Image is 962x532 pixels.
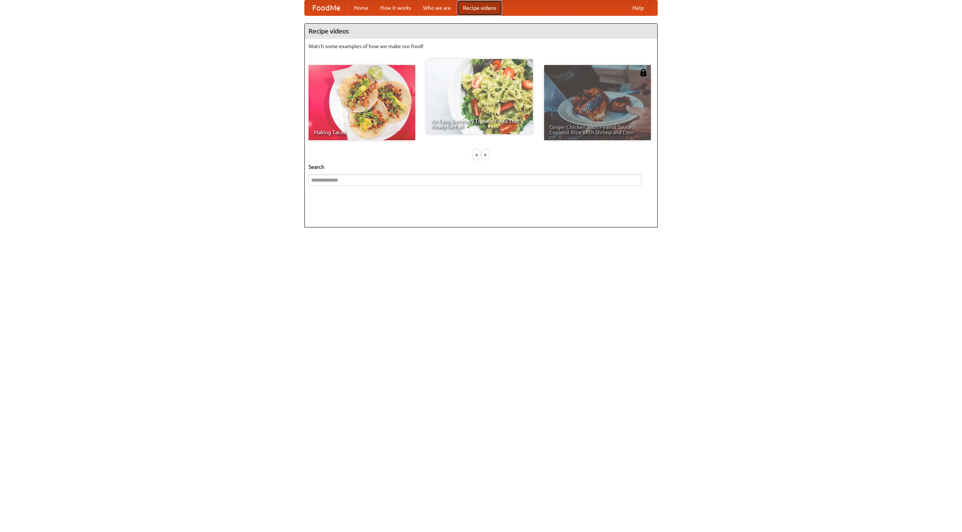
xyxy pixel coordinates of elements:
span: Making Tacos [314,130,410,135]
a: Recipe videos [457,0,502,15]
a: Making Tacos [309,65,415,140]
div: « [473,150,480,159]
a: How it works [374,0,417,15]
h4: Recipe videos [305,24,657,39]
a: FoodMe [305,0,348,15]
p: Watch some examples of how we make our food! [309,42,653,50]
h5: Search [309,163,653,171]
a: An Easy, Summery Tomato Pasta That's Ready for Fall [426,59,533,134]
a: Home [348,0,374,15]
a: Who we are [417,0,457,15]
span: An Easy, Summery Tomato Pasta That's Ready for Fall [431,118,528,129]
img: 483408.png [640,69,647,76]
div: » [482,150,489,159]
a: Help [626,0,650,15]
